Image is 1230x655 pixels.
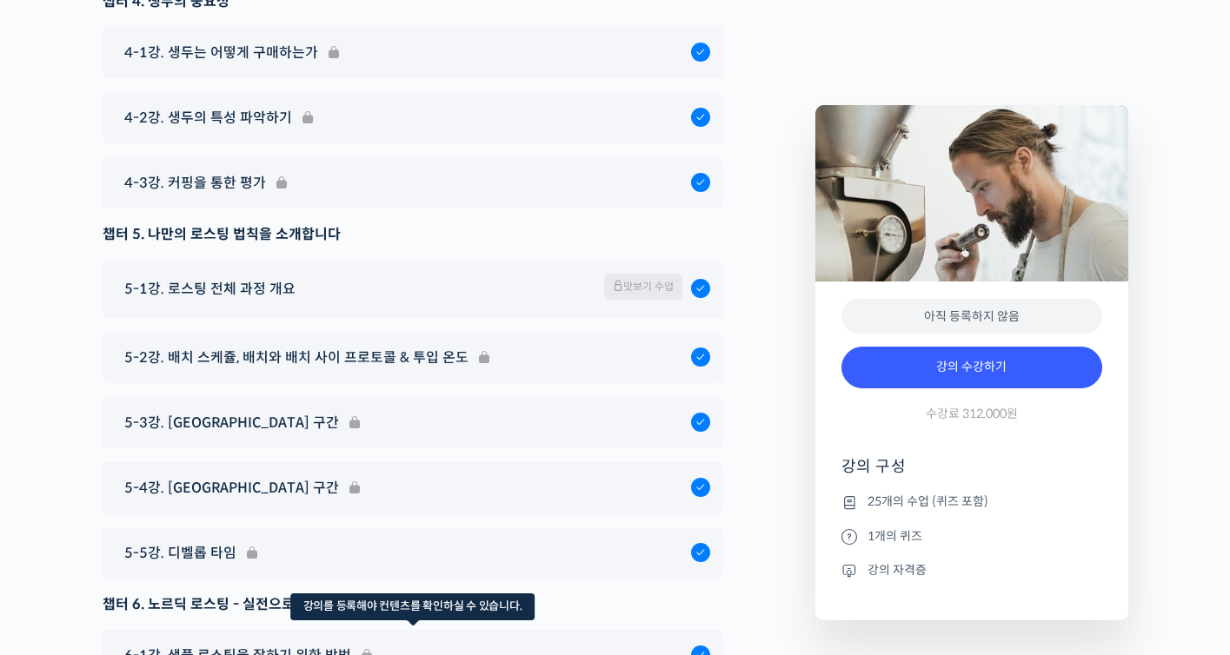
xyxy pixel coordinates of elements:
[116,274,710,304] a: 5-1강. 로스팅 전체 과정 개요 맛보기 수업
[841,456,1102,491] h4: 강의 구성
[159,538,180,552] span: 대화
[224,511,334,554] a: 설정
[5,511,115,554] a: 홈
[124,277,296,301] span: 5-1강. 로스팅 전체 과정 개요
[841,526,1102,546] li: 1개의 퀴즈
[841,347,1102,388] a: 강의 수강하기
[926,406,1018,422] span: 수강료 312,000원
[269,537,289,551] span: 설정
[841,299,1102,334] div: 아직 등록하지 않음
[115,511,224,554] a: 대화
[841,492,1102,513] li: 25개의 수업 (퀴즈 포함)
[55,537,65,551] span: 홈
[103,222,723,246] div: 챕터 5. 나만의 로스팅 법칙을 소개합니다
[103,592,723,616] div: 챕터 6. 노르딕 로스팅 - 실전으로 배워보는 팁
[604,274,682,300] span: 맛보기 수업
[841,559,1102,580] li: 강의 자격증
